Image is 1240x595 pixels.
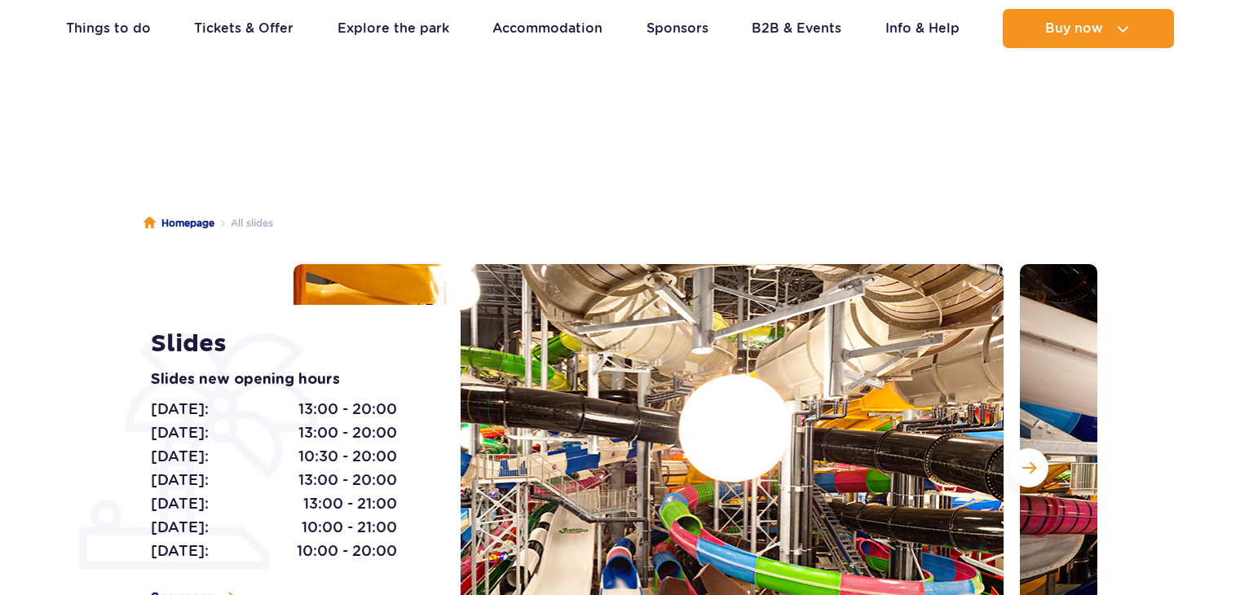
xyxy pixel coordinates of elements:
[1045,21,1103,36] span: Buy now
[151,469,209,491] span: [DATE]:
[298,398,397,421] span: 13:00 - 20:00
[752,9,841,48] a: B2B & Events
[646,9,708,48] a: Sponsors
[143,215,214,231] a: Homepage
[194,9,293,48] a: Tickets & Offer
[297,540,397,562] span: 10:00 - 20:00
[492,9,602,48] a: Accommodation
[214,215,273,231] li: All slides
[338,9,449,48] a: Explore the park
[1003,9,1174,48] button: Buy now
[151,516,209,539] span: [DATE]:
[151,445,209,468] span: [DATE]:
[151,329,424,359] h1: Slides
[298,421,397,444] span: 13:00 - 20:00
[302,516,397,539] span: 10:00 - 21:00
[303,492,397,515] span: 13:00 - 21:00
[298,445,397,468] span: 10:30 - 20:00
[151,368,424,391] p: Slides new opening hours
[151,421,209,444] span: [DATE]:
[298,469,397,491] span: 13:00 - 20:00
[66,9,151,48] a: Things to do
[1009,448,1048,487] button: Next slide
[151,492,209,515] span: [DATE]:
[151,398,209,421] span: [DATE]:
[885,9,960,48] a: Info & Help
[151,540,209,562] span: [DATE]:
